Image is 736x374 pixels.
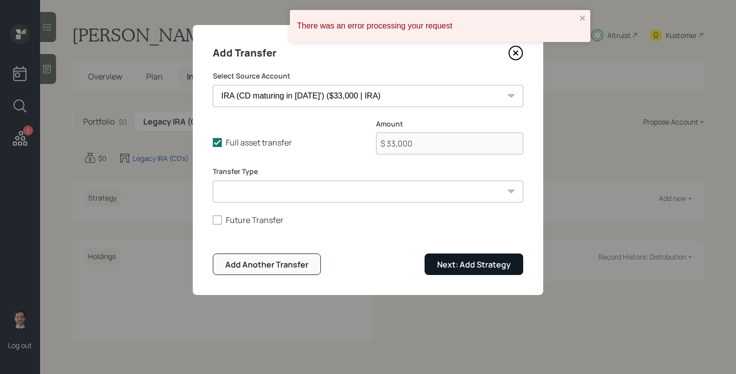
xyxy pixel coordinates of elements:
[297,21,576,30] div: There was an error processing your request
[376,119,523,129] label: Amount
[213,137,360,148] label: Full asset transfer
[425,253,523,275] button: Next: Add Strategy
[437,259,511,270] div: Next: Add Strategy
[213,166,523,176] label: Transfer Type
[579,14,586,23] button: close
[213,214,523,225] label: Future Transfer
[225,259,308,270] div: Add Another Transfer
[213,45,276,61] h4: Add Transfer
[213,71,523,81] label: Select Source Account
[213,253,321,275] button: Add Another Transfer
